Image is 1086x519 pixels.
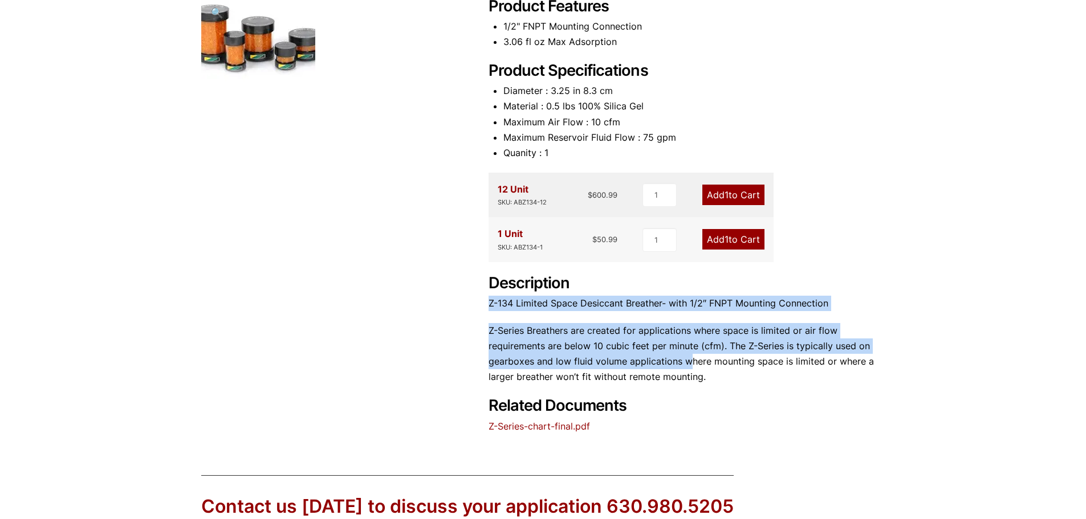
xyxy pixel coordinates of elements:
[489,62,885,80] h2: Product Specifications
[503,145,885,161] li: Quanity : 1
[498,182,547,208] div: 12 Unit
[498,197,547,208] div: SKU: ABZ134-12
[489,420,590,432] a: Z-Series-chart-final.pdf
[503,34,885,50] li: 3.06 fl oz Max Adsorption
[498,242,543,253] div: SKU: ABZ134-1
[592,235,597,244] span: $
[702,229,764,250] a: Add1to Cart
[588,190,617,199] bdi: 600.99
[503,115,885,130] li: Maximum Air Flow : 10 cfm
[592,235,617,244] bdi: 50.99
[503,99,885,114] li: Material : 0.5 lbs 100% Silica Gel
[503,19,885,34] li: 1/2" FNPT Mounting Connection
[503,130,885,145] li: Maximum Reservoir Fluid Flow : 75 gpm
[498,226,543,252] div: 1 Unit
[725,189,729,201] span: 1
[201,33,315,44] a: Z-134 Desiccant Air Breather
[489,323,885,385] p: Z-Series Breathers are created for applications where space is limited or air flow requirements a...
[210,6,223,19] span: 🔍
[489,274,885,293] h2: Description
[588,190,592,199] span: $
[489,296,885,311] p: Z-134 Limited Space Desiccant Breather- with 1/2″ FNPT Mounting Connection
[503,83,885,99] li: Diameter : 3.25 in 8.3 cm
[702,185,764,205] a: Add1to Cart
[725,234,729,245] span: 1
